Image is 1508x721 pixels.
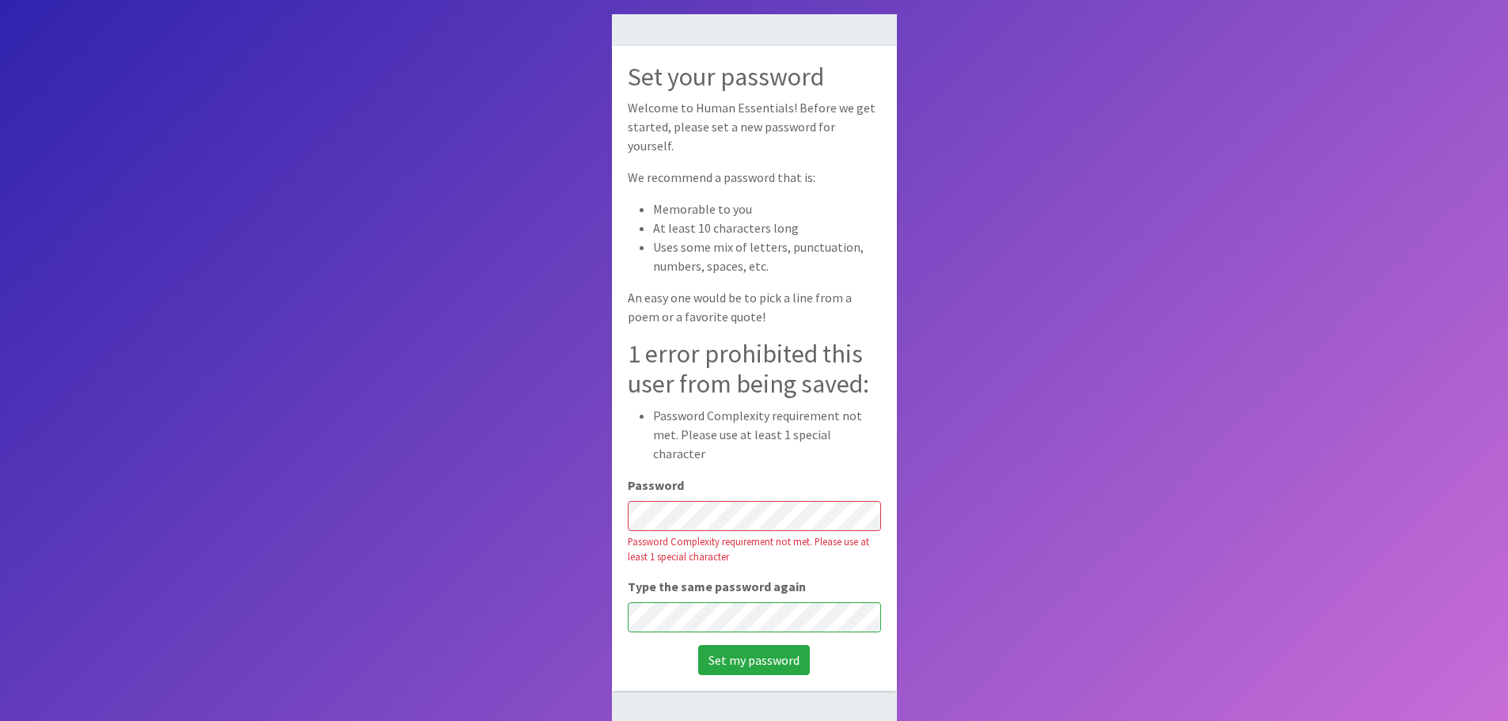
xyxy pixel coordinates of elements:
[628,577,806,596] label: Type the same password again
[698,645,810,675] input: Set my password
[628,288,881,326] p: An easy one would be to pick a line from a poem or a favorite quote!
[628,534,881,564] div: Password Complexity requirement not met. Please use at least 1 special character
[628,168,881,187] p: We recommend a password that is:
[628,62,881,92] h2: Set your password
[628,339,881,400] h2: 1 error prohibited this user from being saved:
[653,237,881,275] li: Uses some mix of letters, punctuation, numbers, spaces, etc.
[653,406,881,463] li: Password Complexity requirement not met. Please use at least 1 special character
[628,98,881,155] p: Welcome to Human Essentials! Before we get started, please set a new password for yourself.
[653,199,881,218] li: Memorable to you
[653,218,881,237] li: At least 10 characters long
[628,476,684,495] label: Password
